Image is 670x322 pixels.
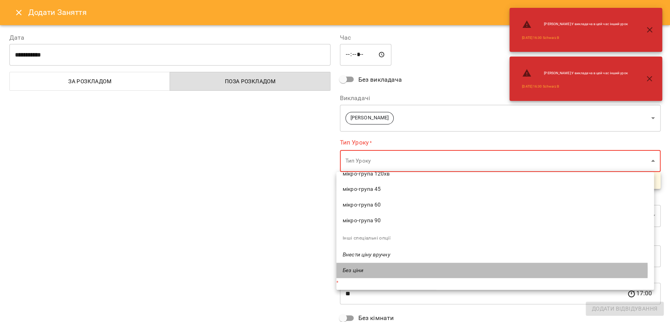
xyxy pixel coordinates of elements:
span: мікро-група 60 [343,201,648,209]
a: [DATE] 16:30 Schwarz В [522,84,559,89]
span: Без ціни [343,267,648,274]
span: Інші спеціальні опції [343,235,391,241]
span: Внести ціну вручну [343,251,648,259]
span: мікро-група 120хв [343,170,648,178]
li: [PERSON_NAME] : У викладача в цей час інший урок [516,65,634,81]
span: мікро-група 45 [343,185,648,193]
span: мікро-група 90 [343,217,648,225]
li: [PERSON_NAME] : У викладача в цей час інший урок [516,16,634,32]
a: [DATE] 16:30 Schwarz В [522,35,559,40]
